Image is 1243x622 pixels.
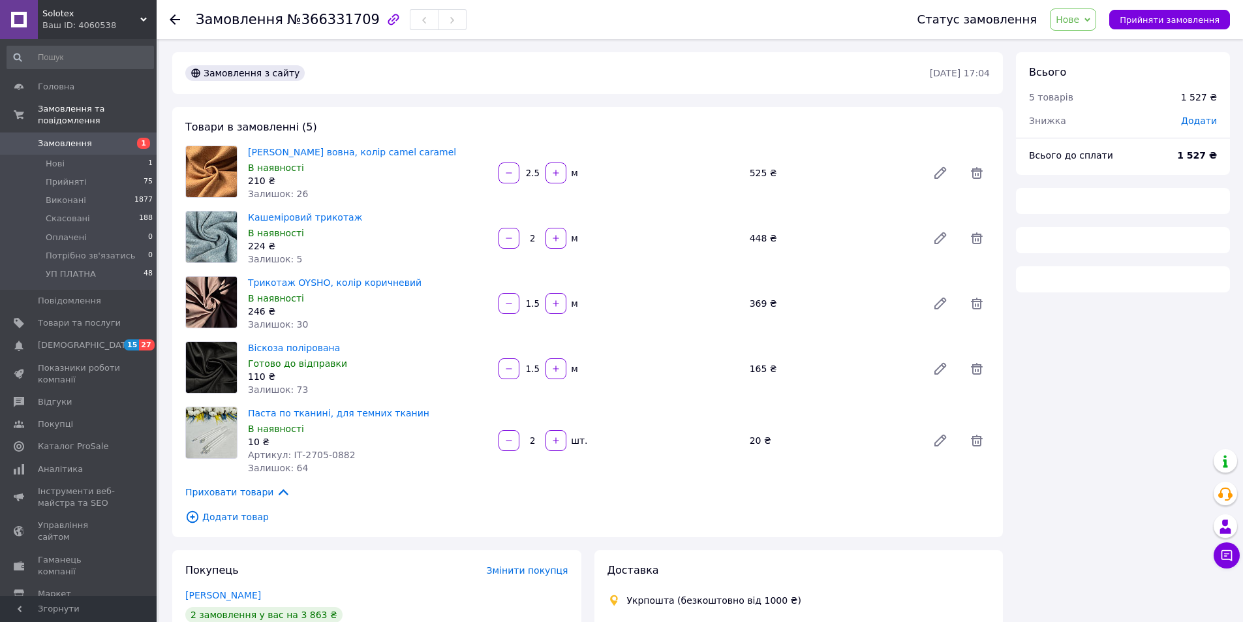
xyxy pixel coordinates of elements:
[964,160,990,186] span: Видалити
[38,295,101,307] span: Повідомлення
[248,463,308,473] span: Залишок: 64
[744,431,922,450] div: 20 ₴
[42,20,157,31] div: Ваш ID: 4060538
[38,396,72,408] span: Відгуки
[744,164,922,182] div: 525 ₴
[185,510,990,524] span: Додати товар
[46,250,135,262] span: Потрібно зв'язатись
[744,294,922,313] div: 369 ₴
[38,486,121,509] span: Інструменти веб-майстра та SEO
[42,8,140,20] span: Solotex
[927,160,953,186] a: Редагувати
[1029,92,1073,102] span: 5 товарів
[186,407,237,458] img: Паста по тканині, для темних тканин
[248,293,304,303] span: В наявності
[185,564,239,576] span: Покупець
[1029,66,1066,78] span: Всього
[248,384,308,395] span: Залишок: 73
[1029,150,1113,161] span: Всього до сплати
[964,356,990,382] span: Видалити
[1109,10,1230,29] button: Прийняти замовлення
[185,121,317,133] span: Товари в замовленні (5)
[46,176,86,188] span: Прийняті
[248,435,488,448] div: 10 ₴
[186,277,237,328] img: Трикотаж OYSHO, колір коричневий
[1177,150,1217,161] b: 1 527 ₴
[607,564,659,576] span: Доставка
[1029,116,1066,126] span: Знижка
[46,158,65,170] span: Нові
[248,163,304,173] span: В наявності
[287,12,380,27] span: №366331709
[248,228,304,238] span: В наявності
[38,418,73,430] span: Покупці
[137,138,150,149] span: 1
[248,450,356,460] span: Артикул: ІТ-2705-0882
[1120,15,1220,25] span: Прийняти замовлення
[927,428,953,454] a: Редагувати
[144,176,153,188] span: 75
[185,590,261,600] a: [PERSON_NAME]
[38,138,92,149] span: Замовлення
[568,232,579,245] div: м
[186,146,237,197] img: Пальтова вовна, колір camel caramel
[248,147,456,157] a: [PERSON_NAME] вовна, колір camel caramel
[568,362,579,375] div: м
[124,339,139,350] span: 15
[248,424,304,434] span: В наявності
[185,485,290,499] span: Приховати товари
[248,305,488,318] div: 246 ₴
[38,588,71,600] span: Маркет
[170,13,180,26] div: Повернутися назад
[46,213,90,225] span: Скасовані
[248,277,422,288] a: Трикотаж OYSHO, колір коричневий
[927,290,953,317] a: Редагувати
[248,370,488,383] div: 110 ₴
[148,250,153,262] span: 0
[139,213,153,225] span: 188
[248,174,488,187] div: 210 ₴
[927,356,953,382] a: Редагувати
[38,554,121,578] span: Гаманець компанії
[568,166,579,179] div: м
[134,194,153,206] span: 1877
[186,342,237,393] img: Віскоза полірована
[248,254,303,264] span: Залишок: 5
[46,232,87,243] span: Оплачені
[930,68,990,78] time: [DATE] 17:04
[927,225,953,251] a: Редагувати
[7,46,154,69] input: Пошук
[964,225,990,251] span: Видалити
[744,229,922,247] div: 448 ₴
[744,360,922,378] div: 165 ₴
[1056,14,1079,25] span: Нове
[38,362,121,386] span: Показники роботи компанії
[917,13,1037,26] div: Статус замовлення
[46,268,96,280] span: УП ПЛАТНА
[38,103,157,127] span: Замовлення та повідомлення
[1181,116,1217,126] span: Додати
[568,434,589,447] div: шт.
[1181,91,1217,104] div: 1 527 ₴
[186,211,237,262] img: Кашеміровий трикотаж
[148,232,153,243] span: 0
[38,441,108,452] span: Каталог ProSale
[38,520,121,543] span: Управління сайтом
[38,339,134,351] span: [DEMOGRAPHIC_DATA]
[248,189,308,199] span: Залишок: 26
[248,212,362,223] a: Кашеміровий трикотаж
[624,594,805,607] div: Укрпошта (безкоштовно від 1000 ₴)
[185,65,305,81] div: Замовлення з сайту
[248,240,488,253] div: 224 ₴
[38,317,121,329] span: Товари та послуги
[196,12,283,27] span: Замовлення
[248,408,429,418] a: Паста по тканині, для темних тканин
[139,339,154,350] span: 27
[487,565,568,576] span: Змінити покупця
[248,319,308,330] span: Залишок: 30
[248,358,347,369] span: Готово до відправки
[568,297,579,310] div: м
[964,428,990,454] span: Видалити
[148,158,153,170] span: 1
[1214,542,1240,568] button: Чат з покупцем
